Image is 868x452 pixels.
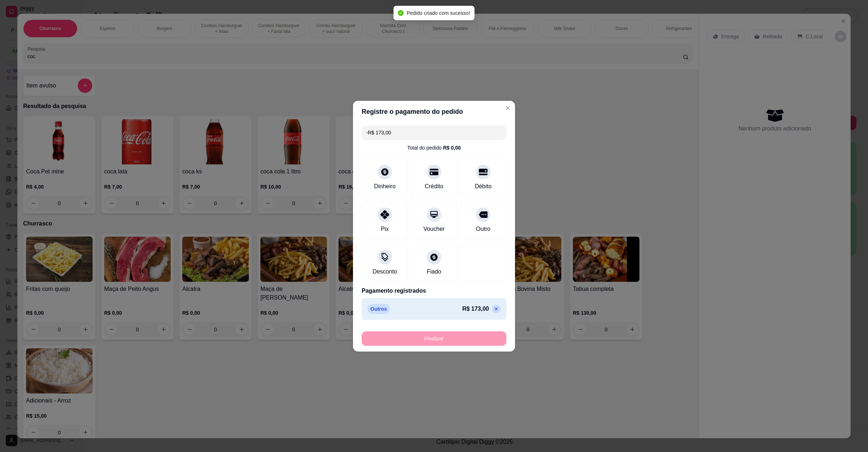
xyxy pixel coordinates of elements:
div: Crédito [425,182,443,191]
div: Voucher [424,225,445,233]
div: Fiado [427,267,441,276]
div: R$ 0,00 [443,144,461,151]
p: Pagamento registrados [362,287,506,295]
div: Dinheiro [374,182,396,191]
span: check-circle [398,10,404,16]
input: Ex.: hambúrguer de cordeiro [366,125,502,140]
div: Desconto [373,267,397,276]
div: Outro [476,225,490,233]
p: Outros [367,304,390,314]
div: Pix [381,225,389,233]
button: Close [502,102,514,114]
p: R$ 173,00 [462,305,489,313]
span: Pedido criado com sucesso! [407,10,470,16]
header: Registre o pagamento do pedido [353,101,515,122]
div: Total do pedido [407,144,461,151]
div: Débito [475,182,492,191]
